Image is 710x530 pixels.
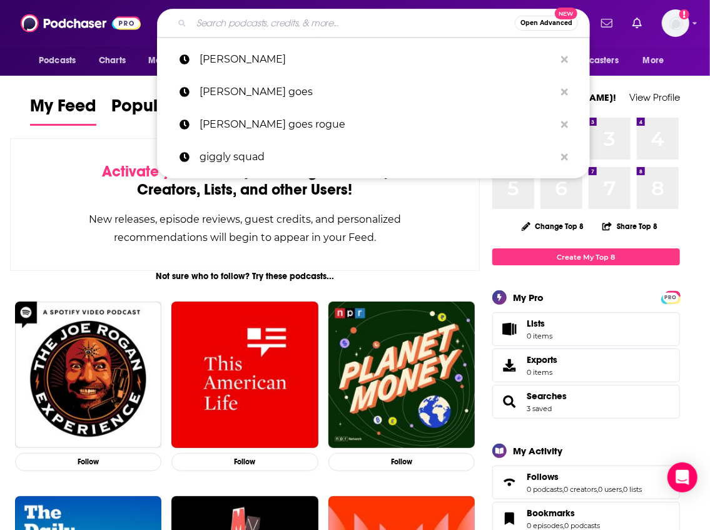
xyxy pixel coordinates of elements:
p: giggly squad [200,141,555,173]
a: [PERSON_NAME] goes rogue [157,108,590,141]
span: Podcasts [39,52,76,69]
span: Lists [497,320,522,338]
a: 0 podcasts [527,485,562,494]
a: Searches [527,390,567,402]
img: Podchaser - Follow, Share and Rate Podcasts [21,11,141,35]
span: Lists [527,318,545,329]
button: Follow [171,453,318,471]
div: by following Podcasts, Creators, Lists, and other Users! [73,163,417,199]
span: , [562,485,564,494]
a: giggly squad [157,141,590,173]
a: Exports [492,349,680,382]
span: Charts [99,52,126,69]
span: Bookmarks [527,507,575,519]
a: Bookmarks [497,510,522,527]
img: User Profile [662,9,689,37]
a: 0 creators [564,485,597,494]
svg: Add a profile image [679,9,689,19]
span: Activate your Feed [102,162,230,181]
p: rachel goes [200,76,555,108]
a: 0 episodes [527,521,563,530]
button: open menu [30,49,92,73]
a: PRO [663,292,678,302]
div: Not sure who to follow? Try these podcasts... [10,271,480,282]
div: Open Intercom Messenger [667,462,697,492]
button: open menu [550,49,637,73]
div: Search podcasts, credits, & more... [157,9,590,38]
a: [PERSON_NAME] [157,43,590,76]
div: My Activity [513,445,562,457]
div: My Pro [513,292,544,303]
a: Popular Feed [111,95,218,126]
span: Exports [527,354,557,365]
span: Follows [492,466,680,499]
span: Follows [527,471,559,482]
button: open menu [139,49,209,73]
span: Exports [497,357,522,374]
span: , [563,521,564,530]
span: My Feed [30,95,96,124]
a: 0 podcasts [564,521,600,530]
p: rachel [200,43,555,76]
span: Searches [492,385,680,419]
span: , [597,485,598,494]
a: 0 lists [623,485,642,494]
a: 3 saved [527,404,552,413]
a: Show notifications dropdown [596,13,617,34]
span: 0 items [527,368,557,377]
a: Bookmarks [527,507,600,519]
span: Logged in as Kkliu [662,9,689,37]
button: Follow [328,453,475,471]
input: Search podcasts, credits, & more... [191,13,515,33]
a: 0 users [598,485,622,494]
a: Follows [497,474,522,491]
a: Searches [497,393,522,410]
div: New releases, episode reviews, guest credits, and personalized recommendations will begin to appe... [73,210,417,247]
a: Create My Top 8 [492,248,680,265]
span: Monitoring [148,52,193,69]
button: Follow [15,453,161,471]
span: Lists [527,318,552,329]
button: open menu [634,49,680,73]
a: [PERSON_NAME] goes [157,76,590,108]
span: 0 items [527,332,552,340]
a: Follows [527,471,642,482]
a: Show notifications dropdown [627,13,647,34]
img: The Joe Rogan Experience [15,302,161,448]
p: rachel goes rogue [200,108,555,141]
span: , [622,485,623,494]
span: Popular Feed [111,95,218,124]
span: Open Advanced [520,20,572,26]
button: Show profile menu [662,9,689,37]
img: Planet Money [328,302,475,448]
a: Charts [91,49,133,73]
button: Open AdvancedNew [515,16,578,31]
img: This American Life [171,302,318,448]
a: Lists [492,312,680,346]
a: View Profile [629,91,680,103]
a: My Feed [30,95,96,126]
button: Change Top 8 [514,218,592,234]
span: More [643,52,664,69]
button: Share Top 8 [602,214,658,238]
span: New [555,8,577,19]
span: PRO [663,293,678,302]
